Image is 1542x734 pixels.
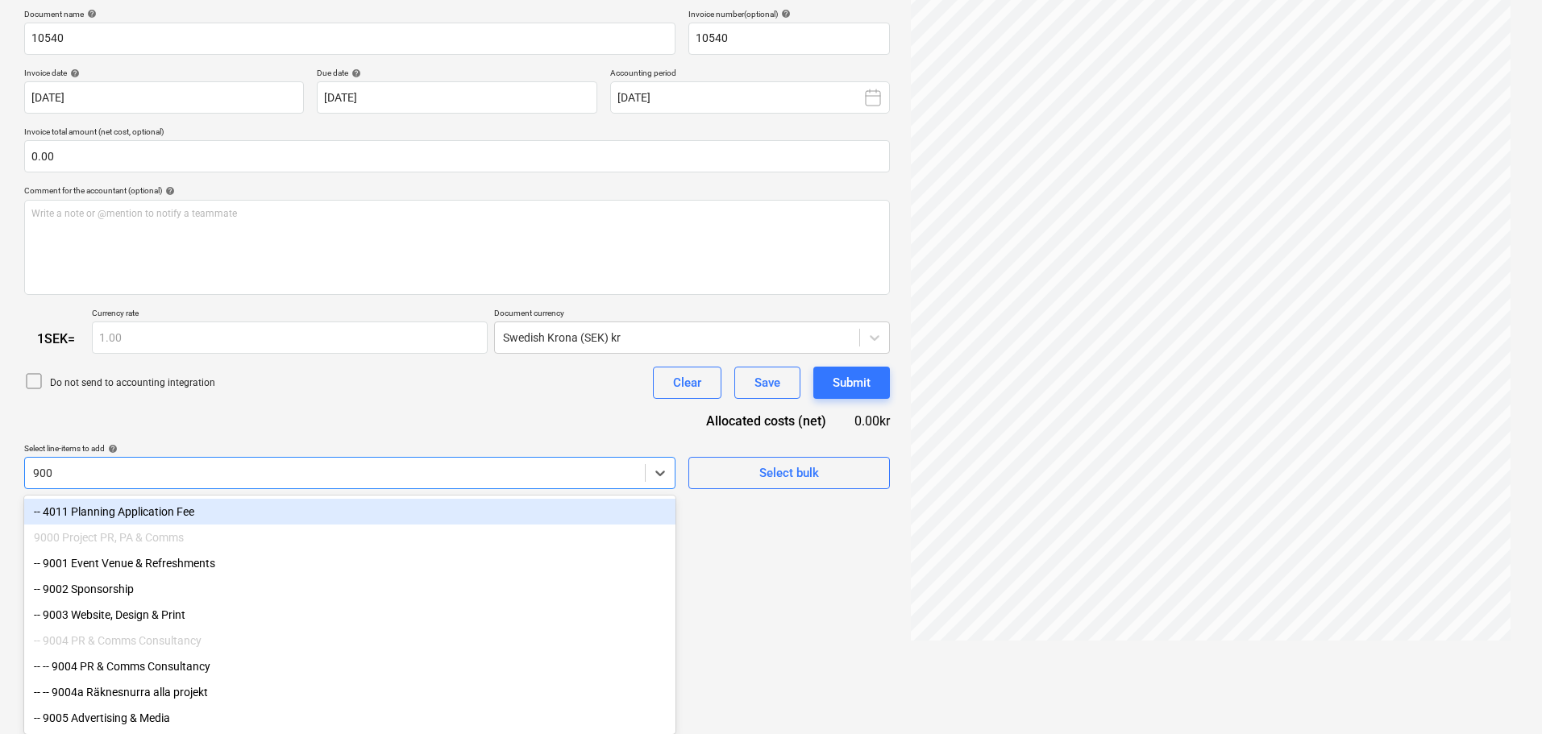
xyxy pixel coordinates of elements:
iframe: Chat Widget [1461,657,1542,734]
div: 0.00kr [852,412,890,430]
p: Do not send to accounting integration [50,376,215,390]
input: Invoice total amount (net cost, optional) [24,140,890,172]
p: Invoice total amount (net cost, optional) [24,126,890,140]
button: Clear [653,367,721,399]
button: Save [734,367,800,399]
span: help [84,9,97,19]
span: help [105,444,118,454]
p: Accounting period [610,68,890,81]
div: -- 9002 Sponsorship [24,576,675,602]
input: Invoice date not specified [24,81,304,114]
div: Allocated costs (net) [680,412,852,430]
input: Invoice number [688,23,890,55]
div: Document name [24,9,675,19]
div: 9000 Project PR, PA & Comms [24,525,675,550]
div: -- -- 9004a Räknesnurra alla projekt [24,679,675,705]
span: help [348,68,361,78]
button: [DATE] [610,81,890,114]
div: Select bulk [759,462,819,483]
div: Submit [833,372,871,393]
div: Select line-items to add [24,443,675,454]
div: Clear [673,372,701,393]
div: Invoice date [24,68,304,78]
div: Invoice number (optional) [688,9,890,19]
div: -- 9004 PR & Comms Consultancy [24,628,675,653]
button: Select bulk [688,457,890,489]
div: 1 SEK = [24,331,92,346]
div: -- 4011 Planning Application Fee [24,499,675,525]
p: Document currency [494,308,890,321]
div: Comment for the accountant (optional) [24,185,890,196]
div: -- 9003 Website, Design & Print [24,602,675,628]
span: help [67,68,80,78]
input: Document name [24,23,675,55]
div: -- 9005 Advertising & Media [24,705,675,731]
p: Currency rate [92,308,488,321]
input: Due date not specified [317,81,596,114]
div: Save [754,372,780,393]
span: help [778,9,791,19]
div: -- 9001 Event Venue & Refreshments [24,550,675,576]
span: help [162,186,175,196]
div: Due date [317,68,596,78]
button: Submit [813,367,890,399]
div: -- -- 9004 PR & Comms Consultancy [24,653,675,679]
